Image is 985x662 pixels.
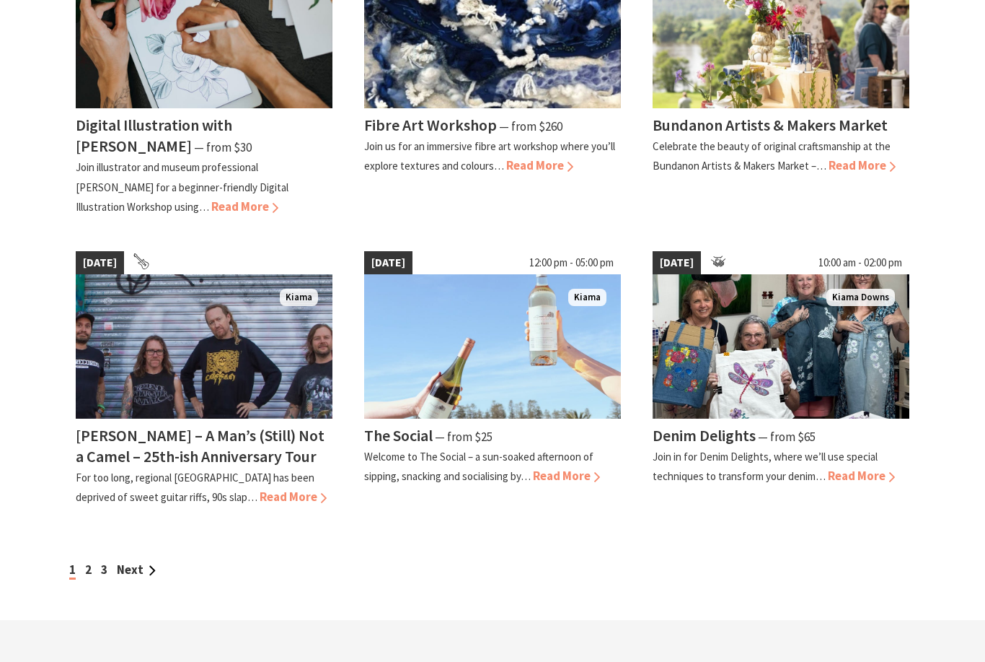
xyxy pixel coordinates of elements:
span: Read More [506,157,573,173]
h4: The Social [364,425,433,445]
a: [DATE] 10:00 am - 02:00 pm group holding up their denim paintings Kiama Downs Denim Delights ⁠— f... [653,251,909,507]
span: Kiama [280,289,318,307]
h4: Denim Delights [653,425,756,445]
a: [DATE] Frenzel Rhomb Kiama Pavilion Saturday 4th October Kiama [PERSON_NAME] – A Man’s (Still) No... [76,251,332,507]
span: ⁠— from $30 [194,139,252,155]
span: Read More [828,468,895,484]
h4: Fibre Art Workshop [364,115,497,135]
span: Read More [829,157,896,173]
p: Join illustrator and museum professional [PERSON_NAME] for a beginner-friendly Digital Illustrati... [76,160,288,213]
img: group holding up their denim paintings [653,274,909,419]
a: 3 [101,562,107,578]
span: 10:00 am - 02:00 pm [811,251,909,274]
p: Join us for an immersive fibre art workshop where you’ll explore textures and colours… [364,139,615,173]
a: [DATE] 12:00 pm - 05:00 pm The Social Kiama The Social ⁠— from $25 Welcome to The Social – a sun-... [364,251,621,507]
span: [DATE] [76,251,124,274]
span: Kiama [568,289,606,307]
a: Next [117,562,156,578]
h4: Digital Illustration with [PERSON_NAME] [76,115,232,156]
p: Join in for Denim Delights, where we’ll use special techniques to transform your denim… [653,450,878,483]
a: 2 [85,562,92,578]
span: Read More [211,199,278,214]
span: 12:00 pm - 05:00 pm [522,251,621,274]
h4: [PERSON_NAME] – A Man’s (Still) Not a Camel – 25th-ish Anniversary Tour [76,425,324,466]
span: [DATE] [653,251,701,274]
p: Celebrate the beauty of original craftsmanship at the Bundanon Artists & Makers Market –… [653,139,891,173]
span: ⁠— from $25 [435,429,492,445]
p: For too long, regional [GEOGRAPHIC_DATA] has been deprived of sweet guitar riffs, 90s slap… [76,471,314,504]
p: Welcome to The Social – a sun-soaked afternoon of sipping, snacking and socialising by… [364,450,593,483]
span: ⁠— from $65 [758,429,816,445]
span: ⁠— from $260 [499,118,562,134]
span: Read More [533,468,600,484]
img: Frenzel Rhomb Kiama Pavilion Saturday 4th October [76,274,332,419]
h4: Bundanon Artists & Makers Market [653,115,888,135]
span: Read More [260,489,327,505]
span: 1 [69,562,76,580]
img: The Social [364,274,621,419]
span: [DATE] [364,251,412,274]
span: Kiama Downs [826,289,895,307]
